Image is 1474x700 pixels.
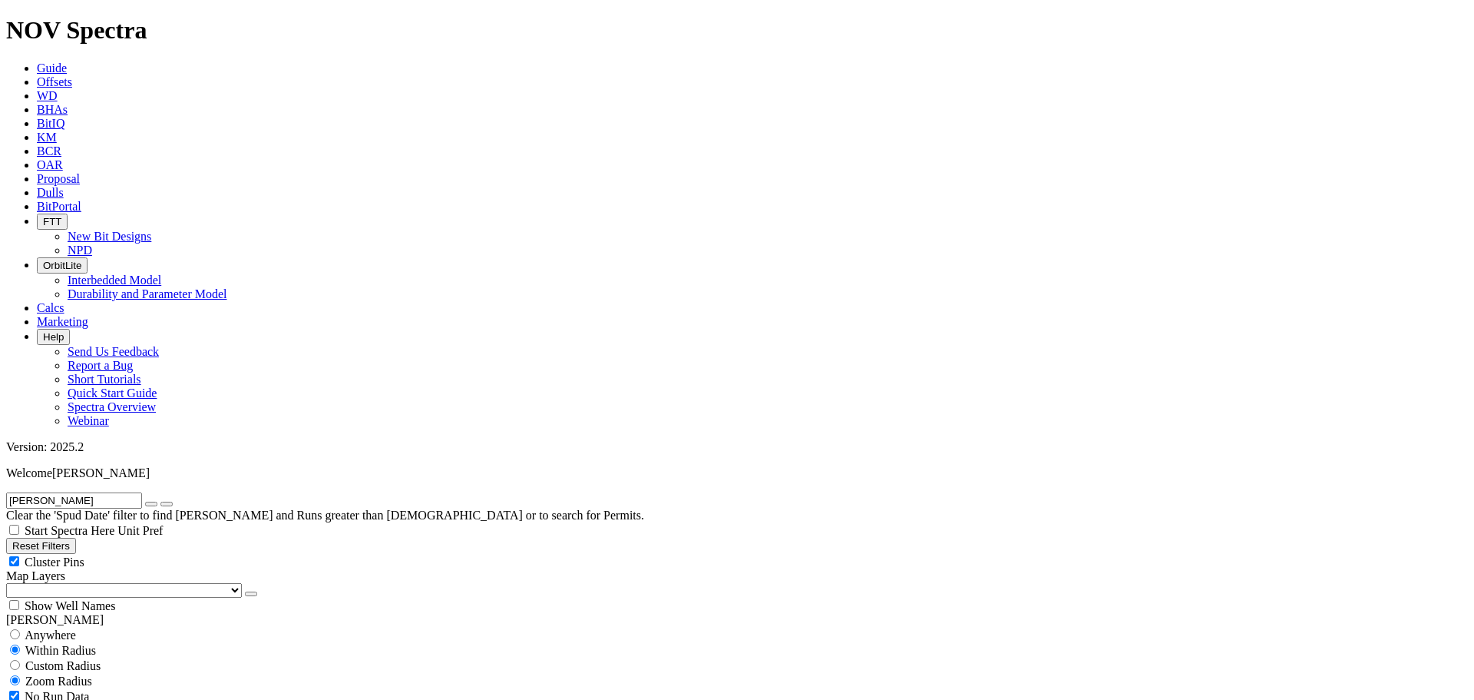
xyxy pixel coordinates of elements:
[68,287,227,300] a: Durability and Parameter Model
[25,556,84,569] span: Cluster Pins
[68,386,157,400] a: Quick Start Guide
[6,613,1468,627] div: [PERSON_NAME]
[68,345,159,358] a: Send Us Feedback
[68,230,151,243] a: New Bit Designs
[68,400,156,413] a: Spectra Overview
[6,466,1468,480] p: Welcome
[37,158,63,171] a: OAR
[68,359,133,372] a: Report a Bug
[25,659,101,672] span: Custom Radius
[117,524,163,537] span: Unit Pref
[37,144,61,158] a: BCR
[68,274,161,287] a: Interbedded Model
[37,257,88,274] button: OrbitLite
[25,629,76,642] span: Anywhere
[6,440,1468,454] div: Version: 2025.2
[37,329,70,345] button: Help
[25,675,92,688] span: Zoom Radius
[37,214,68,230] button: FTT
[43,331,64,343] span: Help
[43,216,61,227] span: FTT
[68,373,141,386] a: Short Tutorials
[37,75,72,88] a: Offsets
[68,414,109,427] a: Webinar
[43,260,81,271] span: OrbitLite
[37,103,68,116] a: BHAs
[6,493,142,509] input: Search
[37,301,64,314] a: Calcs
[25,644,96,657] span: Within Radius
[9,525,19,535] input: Start Spectra Here
[37,61,67,75] a: Guide
[37,131,57,144] a: KM
[6,16,1468,45] h1: NOV Spectra
[6,569,65,582] span: Map Layers
[37,117,64,130] a: BitIQ
[6,509,644,522] span: Clear the 'Spud Date' filter to find [PERSON_NAME] and Runs greater than [DEMOGRAPHIC_DATA] or to...
[25,599,115,612] span: Show Well Names
[25,524,114,537] span: Start Spectra Here
[37,89,58,102] a: WD
[52,466,150,479] span: [PERSON_NAME]
[6,538,76,554] button: Reset Filters
[37,172,80,185] a: Proposal
[37,186,64,199] a: Dulls
[37,315,88,328] a: Marketing
[68,244,92,257] a: NPD
[37,200,81,213] a: BitPortal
